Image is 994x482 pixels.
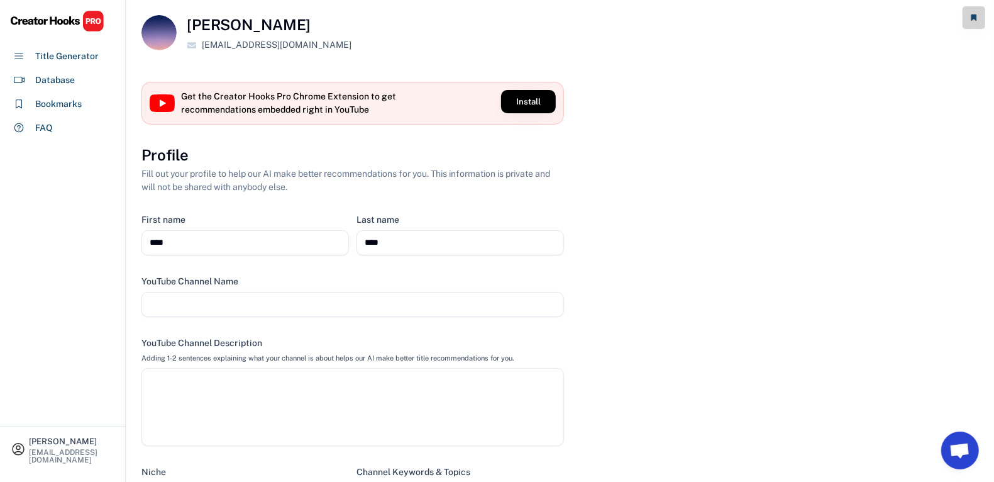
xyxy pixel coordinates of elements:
[29,437,114,446] div: [PERSON_NAME]
[356,466,470,478] div: Channel Keywords & Topics
[150,94,175,112] img: YouTube%20full-color%20icon%202017.svg
[35,121,53,135] div: FAQ
[501,90,556,113] button: Install
[141,354,514,362] div: Adding 1-2 sentences explaining what your channel is about helps our AI make better title recomme...
[29,449,114,464] div: [EMAIL_ADDRESS][DOMAIN_NAME]
[202,38,351,52] div: [EMAIL_ADDRESS][DOMAIN_NAME]
[141,214,185,225] div: First name
[356,214,399,225] div: Last name
[35,50,99,63] div: Title Generator
[35,74,75,87] div: Database
[141,466,166,478] div: Niche
[941,432,979,469] a: Open chat
[10,10,104,32] img: CHPRO%20Logo.svg
[141,337,262,349] div: YouTube Channel Description
[141,276,238,287] div: YouTube Channel Name
[141,167,564,194] div: Fill out your profile to help our AI make better recommendations for you. This information is pri...
[187,15,311,35] h4: [PERSON_NAME]
[181,90,401,116] div: Get the Creator Hooks Pro Chrome Extension to get recommendations embedded right in YouTube
[35,98,82,111] div: Bookmarks
[141,145,189,166] h3: Profile
[141,15,177,50] img: pexels-photo-3970396.jpeg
